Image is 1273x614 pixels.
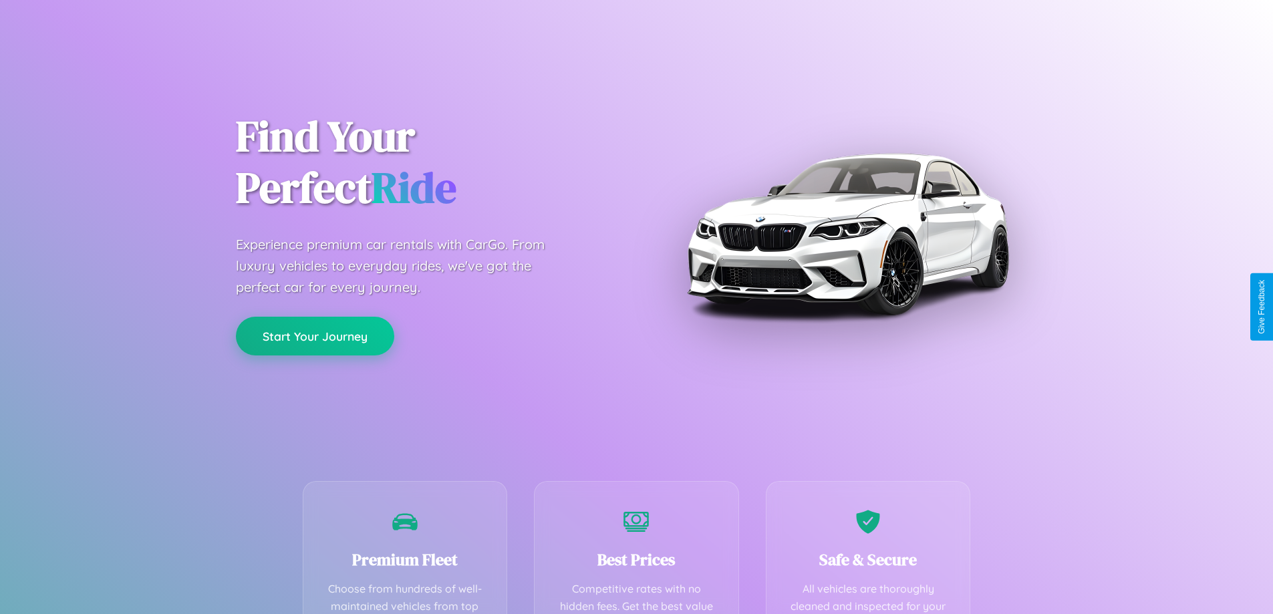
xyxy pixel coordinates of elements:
p: Experience premium car rentals with CarGo. From luxury vehicles to everyday rides, we've got the ... [236,234,570,298]
span: Ride [372,158,456,216]
h3: Premium Fleet [323,549,487,571]
h3: Safe & Secure [787,549,950,571]
h3: Best Prices [555,549,718,571]
div: Give Feedback [1257,280,1266,334]
button: Start Your Journey [236,317,394,355]
h1: Find Your Perfect [236,111,617,214]
img: Premium BMW car rental vehicle [680,67,1014,401]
